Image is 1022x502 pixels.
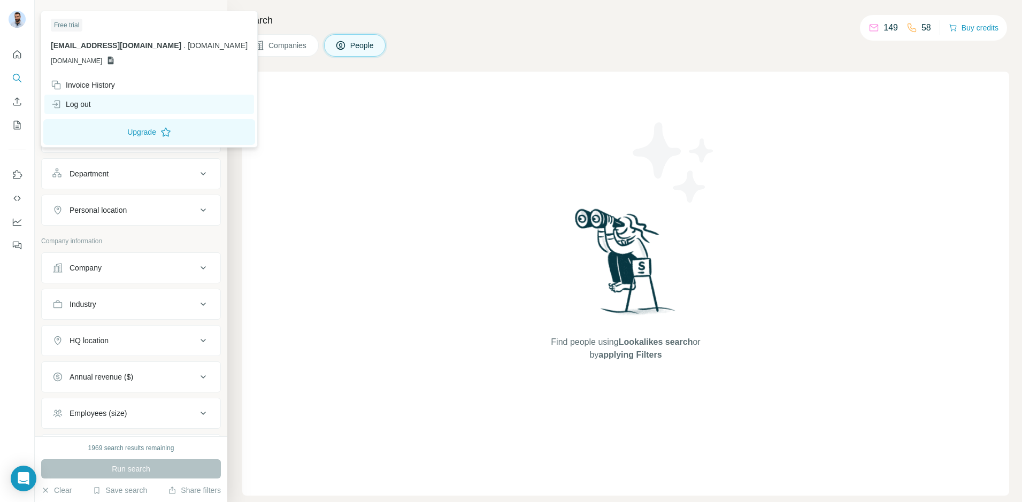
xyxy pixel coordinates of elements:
[42,291,220,317] button: Industry
[51,80,115,90] div: Invoice History
[41,10,75,19] div: New search
[70,372,133,382] div: Annual revenue ($)
[598,350,662,359] span: applying Filters
[42,328,220,353] button: HQ location
[42,364,220,390] button: Annual revenue ($)
[41,485,72,496] button: Clear
[42,255,220,281] button: Company
[42,400,220,426] button: Employees (size)
[183,41,186,50] span: .
[570,206,681,325] img: Surfe Illustration - Woman searching with binoculars
[70,168,109,179] div: Department
[168,485,221,496] button: Share filters
[9,92,26,111] button: Enrich CSV
[188,41,248,50] span: [DOMAIN_NAME]
[619,337,693,346] span: Lookalikes search
[70,335,109,346] div: HQ location
[42,197,220,223] button: Personal location
[11,466,36,491] div: Open Intercom Messenger
[9,11,26,28] img: Avatar
[883,21,898,34] p: 149
[949,20,998,35] button: Buy credits
[540,336,711,361] span: Find people using or by
[43,119,255,145] button: Upgrade
[186,6,227,22] button: Hide
[51,56,102,66] span: [DOMAIN_NAME]
[70,205,127,215] div: Personal location
[9,236,26,255] button: Feedback
[921,21,931,34] p: 58
[70,262,102,273] div: Company
[41,236,221,246] p: Company information
[9,212,26,231] button: Dashboard
[51,19,82,32] div: Free trial
[9,189,26,208] button: Use Surfe API
[70,299,96,310] div: Industry
[93,485,147,496] button: Save search
[51,41,181,50] span: [EMAIL_ADDRESS][DOMAIN_NAME]
[626,114,722,211] img: Surfe Illustration - Stars
[268,40,308,51] span: Companies
[42,161,220,187] button: Department
[9,68,26,88] button: Search
[242,13,1009,28] h4: Search
[9,165,26,184] button: Use Surfe on LinkedIn
[9,115,26,135] button: My lists
[70,408,127,419] div: Employees (size)
[88,443,174,453] div: 1969 search results remaining
[9,45,26,64] button: Quick start
[350,40,375,51] span: People
[51,99,91,110] div: Log out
